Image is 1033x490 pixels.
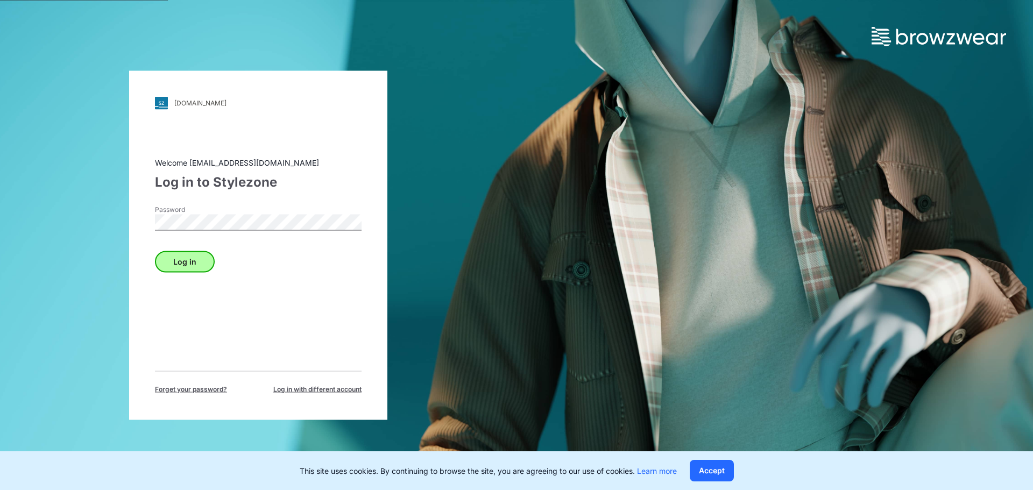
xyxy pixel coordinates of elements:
button: Log in [155,251,215,272]
a: Learn more [637,466,677,475]
div: Welcome [EMAIL_ADDRESS][DOMAIN_NAME] [155,157,362,168]
p: This site uses cookies. By continuing to browse the site, you are agreeing to our use of cookies. [300,465,677,477]
a: [DOMAIN_NAME] [155,96,362,109]
div: Log in to Stylezone [155,172,362,191]
label: Password [155,204,230,214]
img: svg+xml;base64,PHN2ZyB3aWR0aD0iMjgiIGhlaWdodD0iMjgiIHZpZXdCb3g9IjAgMCAyOCAyOCIgZmlsbD0ibm9uZSIgeG... [155,96,168,109]
span: Log in with different account [273,384,362,394]
button: Accept [690,460,734,481]
span: Forget your password? [155,384,227,394]
img: browzwear-logo.73288ffb.svg [872,27,1006,46]
div: [DOMAIN_NAME] [174,99,227,107]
